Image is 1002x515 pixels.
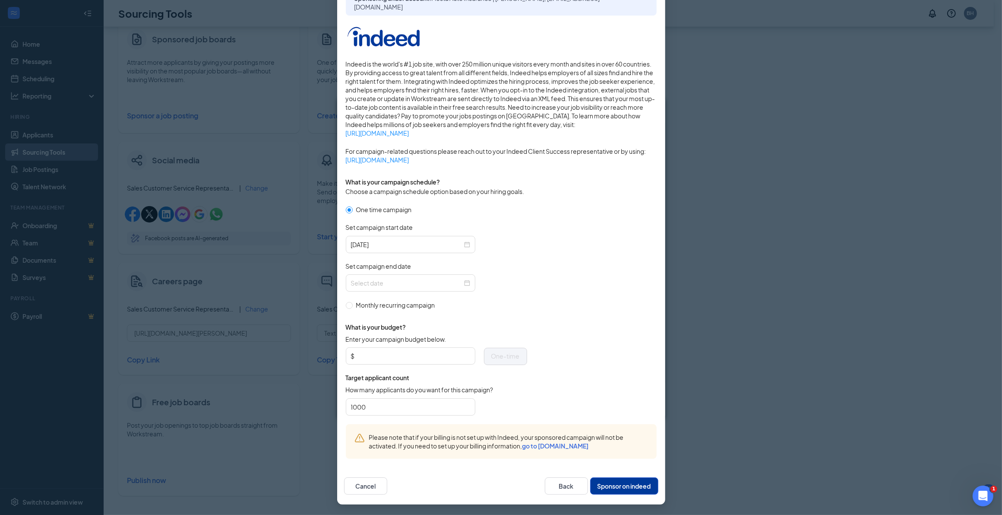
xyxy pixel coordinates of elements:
[346,129,657,137] a: [URL][DOMAIN_NAME]
[351,278,462,288] input: Select date
[346,262,411,270] span: Set campaign end date
[346,323,527,331] span: What is your budget?
[522,442,589,450] a: go to [DOMAIN_NAME]
[346,335,446,343] span: Enter your campaign budget below.
[351,350,355,362] span: $
[346,373,527,382] span: Target applicant count
[351,240,462,249] input: 2025-08-26
[990,486,997,493] span: 1
[346,178,440,186] span: What is your campaign schedule?
[346,156,657,164] a: [URL][DOMAIN_NAME]
[354,433,365,443] svg: Warning
[545,477,588,495] button: Back
[353,205,415,214] span: One time campaign
[369,433,648,450] span: Please note that if your billing is not set up with Indeed, your sponsored campaign will not be a...
[346,60,657,137] span: Indeed is the world's #1 job site, with over 250 million unique visitors every month and sites in...
[346,147,657,164] span: For campaign-related questions please reach out to your Indeed Client Success representative or b...
[590,477,658,495] button: Sponsor on indeed
[346,223,413,232] span: Set campaign start date
[346,385,493,394] span: How many applicants do you want for this campaign?
[973,486,993,506] iframe: Intercom live chat
[353,300,439,310] span: Monthly recurring campaign
[344,477,387,495] button: Cancel
[346,188,525,195] span: Choose a campaign schedule option based on your hiring goals.
[491,352,520,360] span: One-time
